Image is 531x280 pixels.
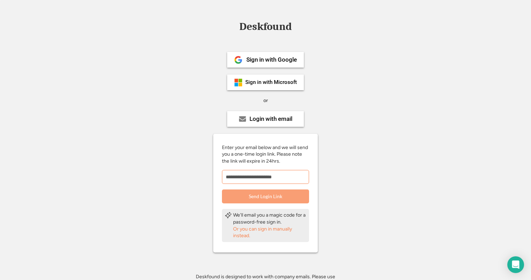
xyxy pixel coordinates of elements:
[234,56,243,64] img: 1024px-Google__G__Logo.svg.png
[246,57,297,63] div: Sign in with Google
[234,78,243,87] img: ms-symbollockup_mssymbol_19.png
[233,226,306,239] div: Or you can sign in manually instead.
[245,80,297,85] div: Sign in with Microsoft
[236,21,295,32] div: Deskfound
[249,116,292,122] div: Login with email
[222,189,309,203] button: Send Login Link
[263,97,268,104] div: or
[507,256,524,273] div: Open Intercom Messenger
[233,212,306,225] div: We'll email you a magic code for a password-free sign in.
[222,144,309,165] div: Enter your email below and we will send you a one-time login link. Please note the link will expi...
